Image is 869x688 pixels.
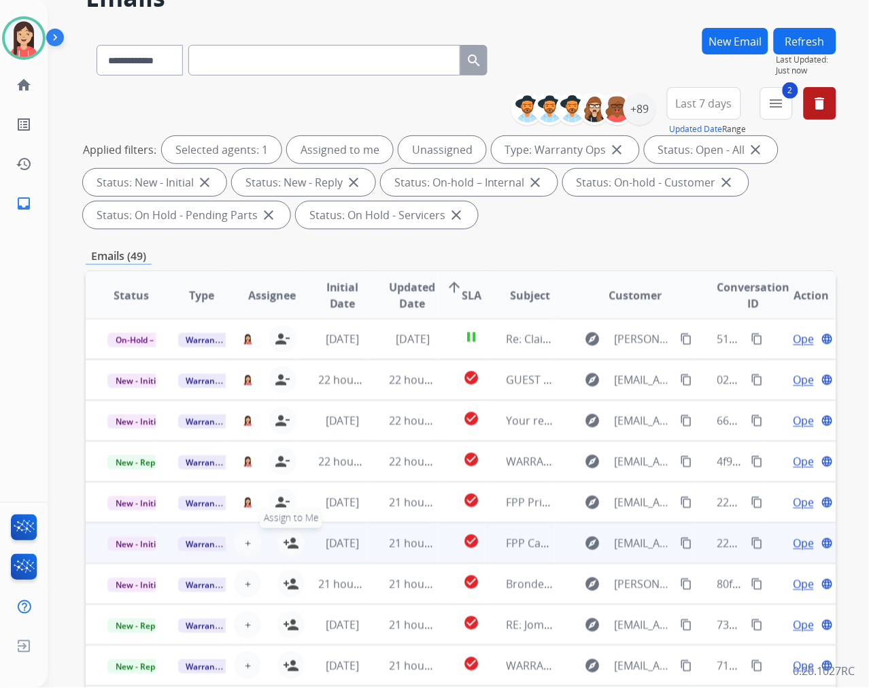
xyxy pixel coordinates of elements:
button: Assign to Me [277,529,305,557]
span: Open [794,494,821,510]
span: + [245,657,251,674]
span: Open [794,657,821,674]
span: Warranty Ops [178,414,248,429]
span: Just now [777,65,836,76]
span: Updated Date [389,279,435,312]
span: Last Updated: [777,54,836,65]
span: New - Reply [107,619,169,633]
mat-icon: person_remove [275,453,291,470]
mat-icon: explore [585,535,601,551]
mat-icon: check_circle [464,370,480,386]
span: Warranty Ops [178,333,248,347]
span: Warranty Ops [178,578,248,592]
mat-icon: language [821,374,834,386]
mat-icon: person_remove [275,412,291,429]
mat-icon: content_copy [681,496,693,508]
div: Status: On-hold – Internal [381,169,558,196]
span: Assignee [248,287,296,304]
span: 22 hours ago [389,454,456,469]
button: + [234,570,261,597]
button: 2 [760,87,793,120]
span: Warranty Ops [178,659,248,674]
div: Status: On Hold - Servicers [296,201,478,229]
button: + [234,652,261,679]
span: [EMAIL_ADDRESS][DOMAIN_NAME] [615,494,673,510]
mat-icon: language [821,455,834,468]
span: Warranty Ops [178,496,248,510]
mat-icon: content_copy [681,414,693,427]
span: Status [114,287,149,304]
mat-icon: person_add [283,657,299,674]
mat-icon: language [821,578,834,590]
img: agent-avatar [243,333,253,344]
mat-icon: content_copy [681,333,693,345]
span: [DATE] [326,658,360,673]
span: [DATE] [326,495,360,510]
mat-icon: close [748,142,764,158]
span: New - Initial [107,578,171,592]
span: Brondell - Card/Claim Issue [507,576,645,591]
p: Applied filters: [83,142,156,158]
mat-icon: inbox [16,195,32,212]
mat-icon: close [197,174,213,191]
mat-icon: explore [585,453,601,470]
span: 21 hours ago [389,617,456,632]
mat-icon: menu [768,95,785,112]
mat-icon: list_alt [16,116,32,133]
span: [DATE] [326,413,360,428]
button: + [234,611,261,638]
span: New - Reply [107,455,169,470]
th: Action [766,272,837,319]
mat-icon: content_copy [681,619,693,631]
mat-icon: content_copy [751,414,764,427]
mat-icon: content_copy [681,455,693,468]
span: [DATE] [326,617,360,632]
mat-icon: language [821,496,834,508]
mat-icon: check_circle [464,451,480,468]
mat-icon: close [528,174,544,191]
span: Open [794,535,821,551]
mat-icon: explore [585,412,601,429]
mat-icon: content_copy [751,619,764,631]
div: Status: On-hold - Customer [563,169,749,196]
span: 21 hours ago [389,495,456,510]
span: [DATE] [396,331,430,346]
mat-icon: language [821,659,834,672]
mat-icon: content_copy [681,578,693,590]
mat-icon: search [466,52,482,69]
span: 21 hours ago [389,576,456,591]
mat-icon: close [448,207,464,223]
span: Open [794,617,821,633]
div: Assigned to me [287,136,393,163]
span: [EMAIL_ADDRESS][DOMAIN_NAME] [615,372,673,388]
span: Warranty Ops [178,374,248,388]
span: Last 7 days [676,101,732,106]
mat-icon: close [719,174,735,191]
mat-icon: content_copy [751,537,764,549]
mat-icon: explore [585,494,601,510]
mat-icon: language [821,333,834,345]
mat-icon: check_circle [464,492,480,508]
span: Open [794,372,821,388]
p: 0.20.1027RC [794,664,855,680]
mat-icon: content_copy [751,659,764,672]
span: [EMAIL_ADDRESS][DOMAIN_NAME] [615,617,673,633]
span: [DATE] [326,331,360,346]
span: 21 hours ago [319,576,386,591]
div: Unassigned [398,136,486,163]
span: [EMAIL_ADDRESS][DOMAIN_NAME] [615,657,673,674]
span: Warranty Ops [178,619,248,633]
p: Emails (49) [86,248,152,265]
span: New - Initial [107,414,171,429]
mat-icon: content_copy [681,659,693,672]
span: + [245,535,251,551]
span: Range [670,123,747,135]
mat-icon: content_copy [751,496,764,508]
button: New Email [702,28,768,54]
span: Open [794,331,821,347]
mat-icon: explore [585,372,601,388]
mat-icon: person_remove [275,494,291,510]
img: avatar [5,19,43,57]
span: 2 [783,82,798,99]
div: Status: On Hold - Pending Parts [83,201,290,229]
